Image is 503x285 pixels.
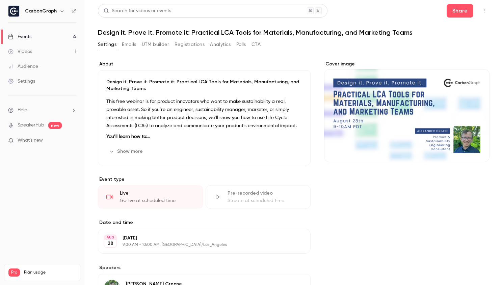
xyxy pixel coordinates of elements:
[8,78,35,85] div: Settings
[175,39,205,50] button: Registrations
[8,63,38,70] div: Audience
[48,122,62,129] span: new
[123,235,275,241] p: [DATE]
[120,190,194,197] div: Live
[142,39,169,50] button: UTM builder
[65,278,67,282] span: 1
[210,39,231,50] button: Analytics
[18,122,44,129] a: SpeakerHub
[65,277,76,283] p: / 150
[123,242,275,248] p: 9:00 AM - 10:00 AM, [GEOGRAPHIC_DATA]/Los_Angeles
[8,277,21,283] p: Videos
[18,137,43,144] span: What's new
[108,240,113,247] p: 28
[8,33,31,40] div: Events
[106,79,302,92] p: Design it. Prove it. Promote it: Practical LCA Tools for Materials, Manufacturing, and Marketing ...
[8,6,19,17] img: CarbonGraph
[447,4,473,18] button: Share
[236,39,246,50] button: Polls
[8,268,20,277] span: Pro
[206,186,311,208] div: Pre-recorded videoStream at scheduled time
[98,61,311,67] label: About
[24,270,76,275] span: Plan usage
[98,176,311,183] p: Event type
[104,235,116,240] div: AUG
[98,219,311,226] label: Date and time
[324,61,489,67] label: Cover image
[106,97,302,130] p: This free webinar is for product innovators who want to make sustainability a real, provable asse...
[106,134,150,139] strong: You’ll learn how to:
[471,143,484,157] button: cover-image
[104,7,171,15] div: Search for videos or events
[251,39,261,50] button: CTA
[8,107,76,114] li: help-dropdown-opener
[106,146,147,157] button: Show more
[98,264,311,271] label: Speakers
[8,48,32,55] div: Videos
[18,107,27,114] span: Help
[98,39,116,50] button: Settings
[120,197,194,204] div: Go live at scheduled time
[228,197,302,204] div: Stream at scheduled time
[324,61,489,162] section: Cover image
[228,190,302,197] div: Pre-recorded video
[25,8,57,15] h6: CarbonGraph
[122,39,136,50] button: Emails
[98,186,203,208] div: LiveGo live at scheduled time
[98,28,489,36] h1: Design it. Prove it. Promote it: Practical LCA Tools for Materials, Manufacturing, and Marketing ...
